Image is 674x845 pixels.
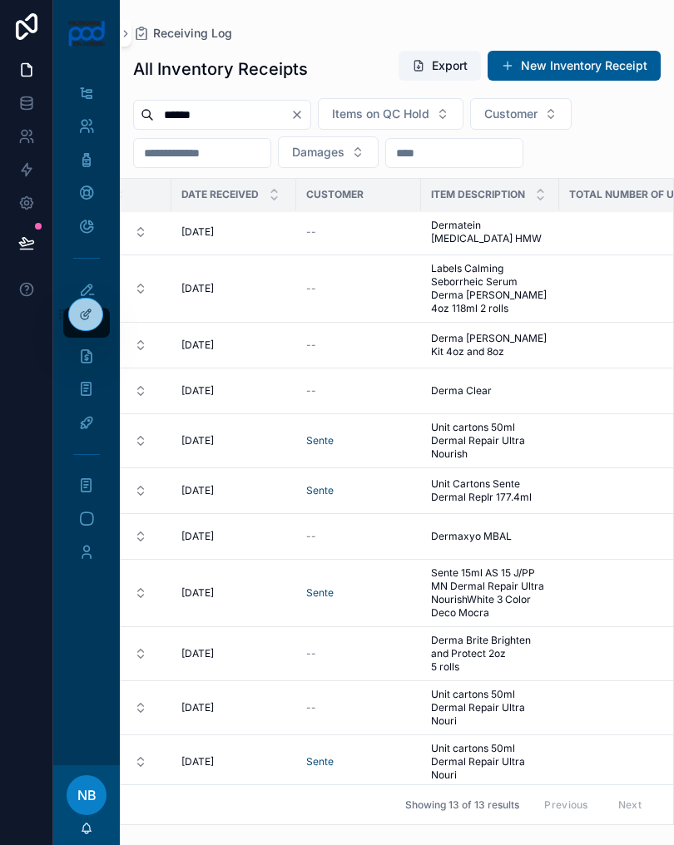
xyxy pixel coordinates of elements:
[181,338,286,352] a: [DATE]
[181,282,214,295] span: [DATE]
[306,755,334,768] a: Sente
[306,338,411,352] a: --
[306,755,411,768] a: Sente
[181,384,286,398] a: [DATE]
[431,262,549,315] a: Labels Calming Seborrheic Serum Derma [PERSON_NAME] 4oz 118ml 2 rolls
[431,566,549,620] a: Sente 15ml AS 15 J/PP MN Dermal Repair Ultra NourishWhite 3 Color Deco Mocra
[153,25,232,42] span: Receiving Log
[431,219,549,245] a: Dermatein [MEDICAL_DATA] HMW
[306,484,334,497] a: Sente
[181,282,286,295] a: [DATE]
[306,282,316,295] span: --
[306,586,411,600] a: Sente
[181,484,214,497] span: [DATE]
[67,20,107,47] img: App logo
[290,108,310,121] button: Clear
[181,434,286,447] a: [DATE]
[306,434,411,447] a: Sente
[399,51,481,81] button: Export
[431,530,512,543] span: Dermaxyo MBAL
[306,384,316,398] span: --
[181,225,286,239] a: [DATE]
[306,282,411,295] a: --
[181,586,286,600] a: [DATE]
[181,338,214,352] span: [DATE]
[181,755,214,768] span: [DATE]
[53,67,120,589] div: scrollable content
[306,647,316,660] span: --
[181,647,214,660] span: [DATE]
[431,742,549,782] a: Unit cartons 50ml Dermal Repair Ultra Nouri
[306,338,316,352] span: --
[133,25,232,42] a: Receiving Log
[181,484,286,497] a: [DATE]
[431,384,549,398] a: Derma Clear
[181,586,214,600] span: [DATE]
[431,384,492,398] span: Derma Clear
[181,755,286,768] a: [DATE]
[181,384,214,398] span: [DATE]
[318,98,463,130] button: Select Button
[306,647,411,660] a: --
[431,530,549,543] a: Dermaxyo MBAL
[431,688,549,728] a: Unit cartons 50ml Dermal Repair Ultra Nouri
[306,484,411,497] a: Sente
[306,225,316,239] span: --
[181,701,214,714] span: [DATE]
[306,188,364,201] span: Customer
[431,477,549,504] a: Unit Cartons Sente Dermal RepIr 177.4ml
[306,384,411,398] a: --
[431,332,549,358] a: Derma [PERSON_NAME] Kit 4oz and 8oz
[306,530,316,543] span: --
[292,144,344,161] span: Damages
[306,225,411,239] a: --
[488,51,661,81] button: New Inventory Receipt
[181,188,259,201] span: Date Received
[181,530,214,543] span: [DATE]
[306,434,334,447] a: Sente
[181,647,286,660] a: [DATE]
[181,530,286,543] a: [DATE]
[405,798,519,812] span: Showing 13 of 13 results
[431,634,549,674] a: Derma Brite Brighten and Protect 2oz 5 rolls
[77,785,97,805] span: NB
[306,586,334,600] a: Sente
[431,421,549,461] a: Unit cartons 50ml Dermal Repair Ultra Nourish
[278,136,379,168] button: Select Button
[306,701,316,714] span: --
[181,225,214,239] span: [DATE]
[431,188,525,201] span: Item Description
[470,98,572,130] button: Select Button
[133,57,308,81] h1: All Inventory Receipts
[484,106,538,122] span: Customer
[181,434,214,447] span: [DATE]
[332,106,429,122] span: Items on QC Hold
[181,701,286,714] a: [DATE]
[306,530,411,543] a: --
[306,701,411,714] a: --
